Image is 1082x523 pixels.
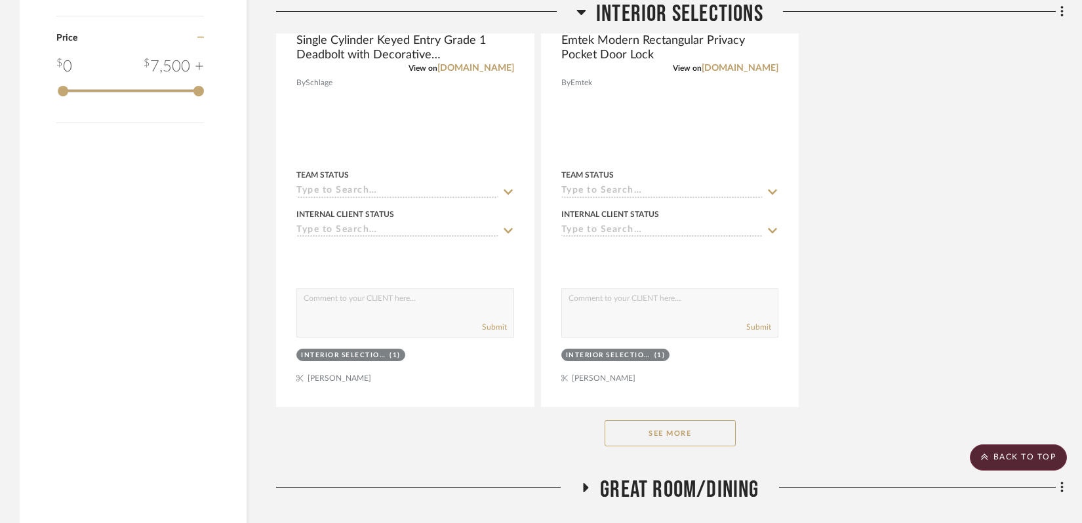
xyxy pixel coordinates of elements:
div: Internal Client Status [296,208,394,220]
div: Interior Selections [566,351,651,360]
span: Emtek Modern Rectangular Privacy Pocket Door Lock [561,33,779,62]
scroll-to-top-button: BACK TO TOP [970,444,1067,471]
div: Internal Client Status [561,208,659,220]
span: View on [409,64,437,72]
div: (1) [654,351,666,360]
div: Team Status [561,169,614,181]
button: Submit [482,321,507,333]
div: 0 [56,55,72,79]
span: View on [673,64,702,72]
div: Interior Selections [301,351,386,360]
a: [DOMAIN_NAME] [702,64,778,73]
input: Type to Search… [561,225,763,237]
input: Type to Search… [296,225,498,237]
input: Type to Search… [561,185,763,198]
a: [DOMAIN_NAME] [437,64,514,73]
div: (1) [390,351,401,360]
div: Team Status [296,169,349,181]
span: Great Room/Dining [600,476,759,504]
span: By [561,77,571,89]
span: Single Cylinder Keyed Entry Grade 1 Deadbolt with Decorative [PERSON_NAME] from the B-Series [296,33,514,62]
span: By [296,77,306,89]
span: Schlage [306,77,332,89]
button: See More [605,420,736,446]
span: Price [56,33,77,43]
button: Submit [746,321,771,333]
span: Emtek [571,77,592,89]
input: Type to Search… [296,185,498,198]
div: 7,500 + [144,55,204,79]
